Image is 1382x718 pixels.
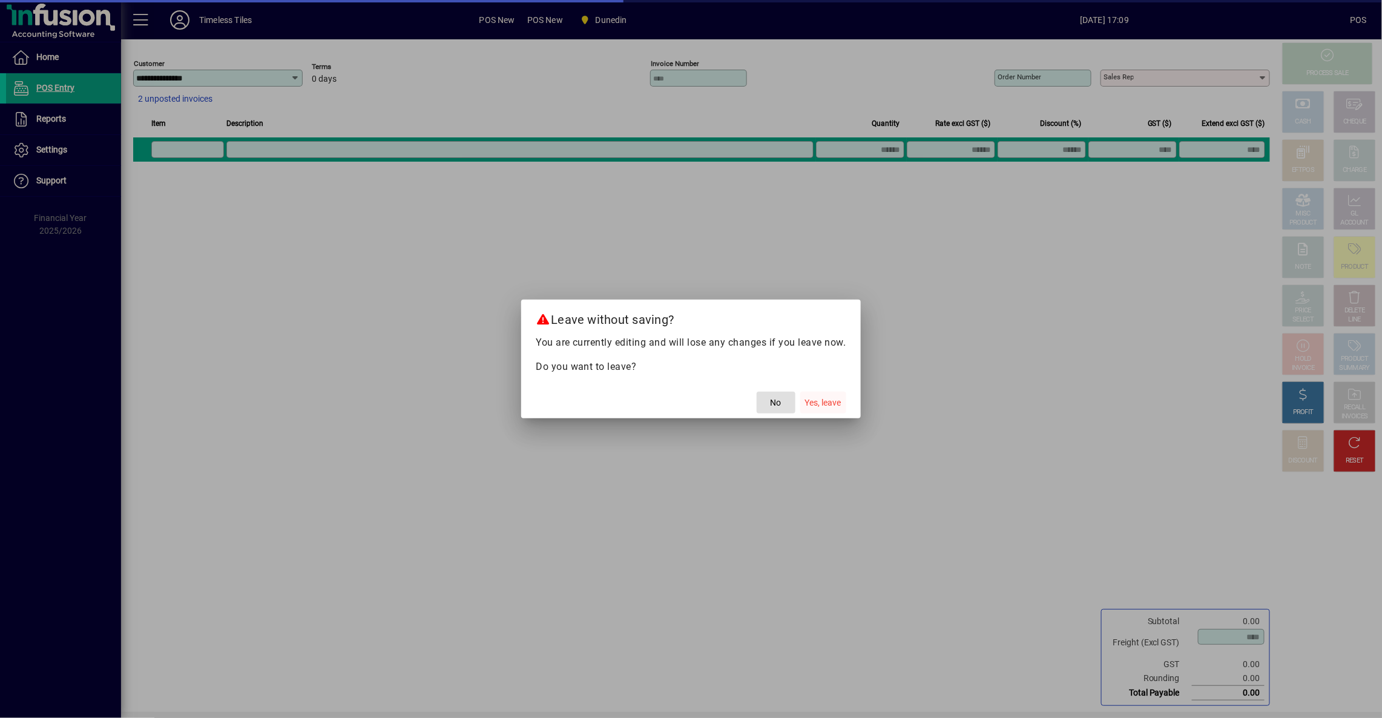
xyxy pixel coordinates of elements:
p: You are currently editing and will lose any changes if you leave now. [536,335,846,350]
span: Yes, leave [805,397,841,409]
h2: Leave without saving? [521,300,861,335]
button: Yes, leave [800,392,846,413]
p: Do you want to leave? [536,360,846,374]
span: No [771,397,781,409]
button: No [757,392,795,413]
